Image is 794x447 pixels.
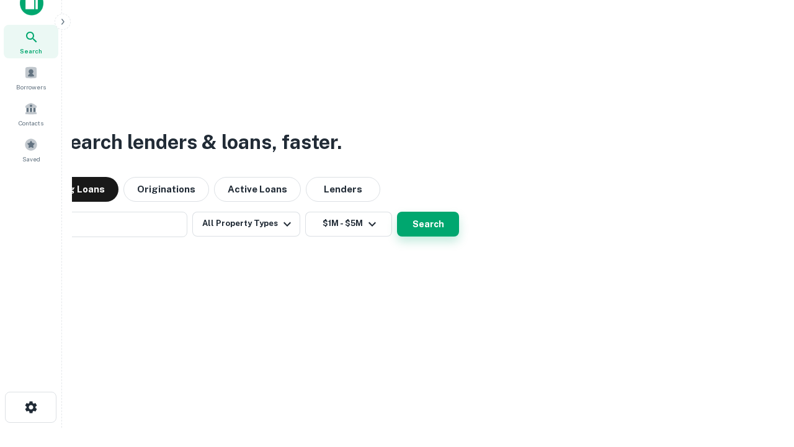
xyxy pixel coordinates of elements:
[4,133,58,166] a: Saved
[16,82,46,92] span: Borrowers
[22,154,40,164] span: Saved
[214,177,301,202] button: Active Loans
[4,97,58,130] a: Contacts
[56,127,342,157] h3: Search lenders & loans, faster.
[123,177,209,202] button: Originations
[192,212,300,237] button: All Property Types
[306,177,380,202] button: Lenders
[305,212,392,237] button: $1M - $5M
[19,118,43,128] span: Contacts
[4,61,58,94] a: Borrowers
[4,25,58,58] a: Search
[397,212,459,237] button: Search
[20,46,42,56] span: Search
[732,348,794,407] iframe: Chat Widget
